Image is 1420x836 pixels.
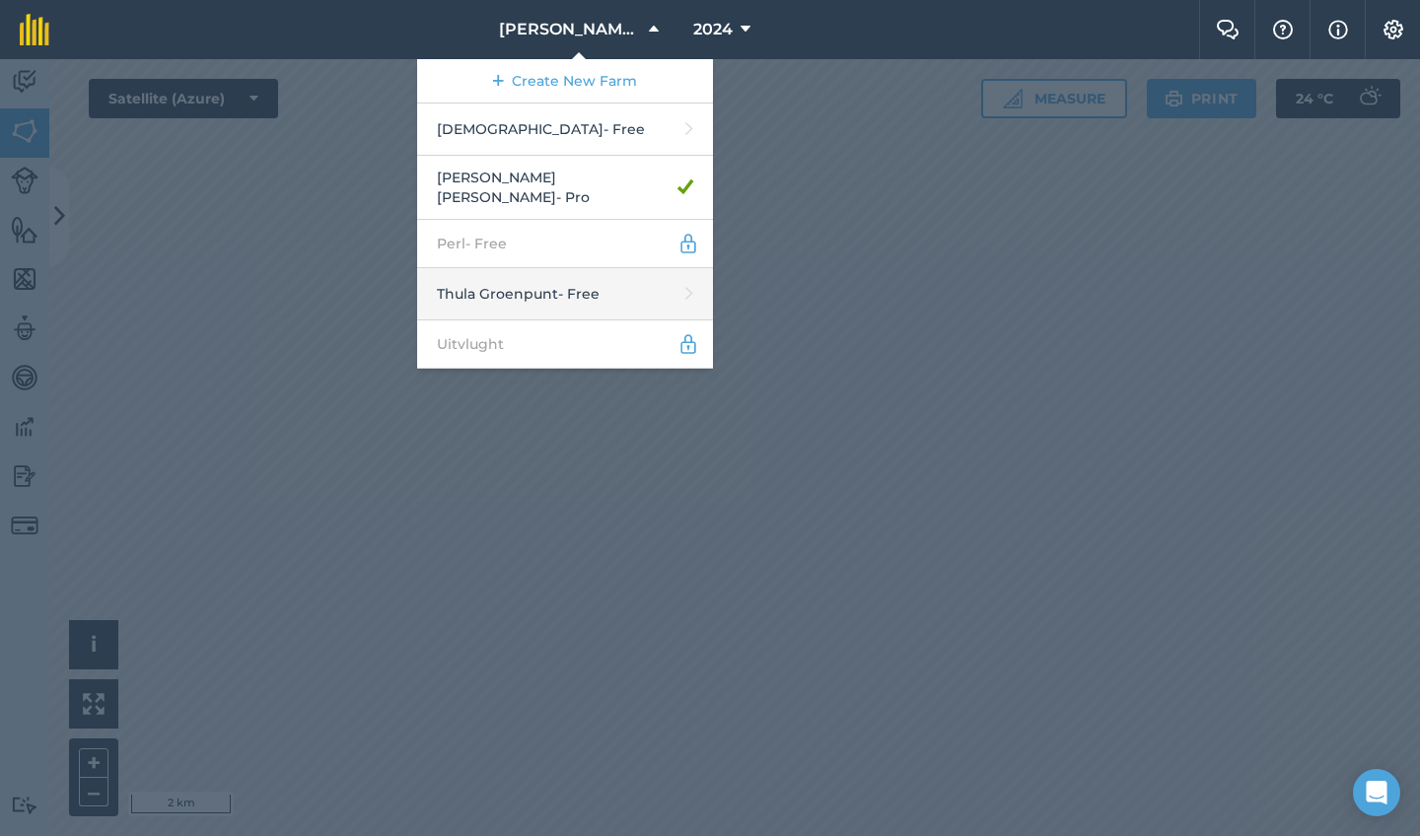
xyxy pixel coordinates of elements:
[417,104,713,156] a: [DEMOGRAPHIC_DATA]- Free
[499,18,641,41] span: [PERSON_NAME] [PERSON_NAME]
[677,232,699,255] img: svg+xml;base64,PD94bWwgdmVyc2lvbj0iMS4wIiBlbmNvZGluZz0idXRmLTgiPz4KPCEtLSBHZW5lcmF0b3I6IEFkb2JlIE...
[677,332,699,356] img: svg+xml;base64,PD94bWwgdmVyc2lvbj0iMS4wIiBlbmNvZGluZz0idXRmLTgiPz4KPCEtLSBHZW5lcmF0b3I6IEFkb2JlIE...
[1328,18,1348,41] img: svg+xml;base64,PHN2ZyB4bWxucz0iaHR0cDovL3d3dy53My5vcmcvMjAwMC9zdmciIHdpZHRoPSIxNyIgaGVpZ2h0PSIxNy...
[417,268,713,320] a: Thula Groenpunt- Free
[1271,20,1295,39] img: A question mark icon
[417,220,713,268] a: Perl- Free
[1353,769,1400,816] div: Open Intercom Messenger
[1216,20,1240,39] img: Two speech bubbles overlapping with the left bubble in the forefront
[20,14,49,45] img: fieldmargin Logo
[417,59,713,104] a: Create New Farm
[1382,20,1405,39] img: A cog icon
[693,18,733,41] span: 2024
[417,320,713,369] a: Uitvlught
[417,156,713,220] a: [PERSON_NAME] [PERSON_NAME]- Pro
